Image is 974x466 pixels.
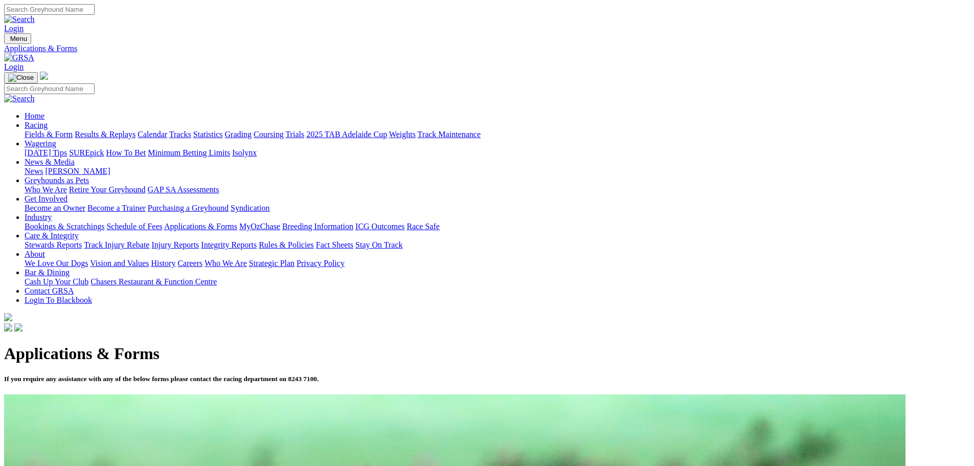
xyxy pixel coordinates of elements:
div: About [25,259,970,268]
a: ICG Outcomes [355,222,404,231]
a: Industry [25,213,52,221]
a: Fact Sheets [316,240,353,249]
input: Search [4,4,95,15]
a: Statistics [193,130,223,139]
img: Search [4,94,35,103]
a: Cash Up Your Club [25,277,88,286]
a: Syndication [231,204,269,212]
a: MyOzChase [239,222,280,231]
img: logo-grsa-white.png [40,72,48,80]
img: Search [4,15,35,24]
a: Wagering [25,139,56,148]
a: Racing [25,121,48,129]
a: Stewards Reports [25,240,82,249]
a: Bookings & Scratchings [25,222,104,231]
a: Fields & Form [25,130,73,139]
a: Isolynx [232,148,257,157]
a: History [151,259,175,268]
a: Tracks [169,130,191,139]
a: Who We Are [205,259,247,268]
button: Toggle navigation [4,33,31,44]
a: 2025 TAB Adelaide Cup [306,130,387,139]
img: logo-grsa-white.png [4,313,12,321]
a: News [25,167,43,175]
a: Greyhounds as Pets [25,176,89,185]
div: News & Media [25,167,970,176]
a: Purchasing a Greyhound [148,204,229,212]
a: SUREpick [69,148,104,157]
img: facebook.svg [4,323,12,331]
a: News & Media [25,158,75,166]
a: Strategic Plan [249,259,295,268]
a: Vision and Values [90,259,149,268]
a: Bar & Dining [25,268,70,277]
a: Race Safe [406,222,439,231]
div: Bar & Dining [25,277,970,286]
a: Retire Your Greyhound [69,185,146,194]
a: Who We Are [25,185,67,194]
a: GAP SA Assessments [148,185,219,194]
a: Get Involved [25,194,67,203]
a: Schedule of Fees [106,222,162,231]
a: Chasers Restaurant & Function Centre [90,277,217,286]
a: Track Injury Rebate [84,240,149,249]
a: How To Bet [106,148,146,157]
a: Calendar [138,130,167,139]
h1: Applications & Forms [4,344,970,363]
a: Careers [177,259,202,268]
a: Login [4,24,24,33]
span: Menu [10,35,27,42]
a: Home [25,112,44,120]
h5: If you require any assistance with any of the below forms please contact the racing department on... [4,375,970,383]
a: Privacy Policy [297,259,345,268]
a: Results & Replays [75,130,135,139]
a: Trials [285,130,304,139]
a: Become a Trainer [87,204,146,212]
a: Login To Blackbook [25,296,92,304]
a: Applications & Forms [4,44,970,53]
div: Racing [25,130,970,139]
div: Industry [25,222,970,231]
a: Minimum Betting Limits [148,148,230,157]
div: Greyhounds as Pets [25,185,970,194]
input: Search [4,83,95,94]
a: Grading [225,130,252,139]
div: Care & Integrity [25,240,970,250]
a: Stay On Track [355,240,402,249]
img: GRSA [4,53,34,62]
a: Contact GRSA [25,286,74,295]
div: Wagering [25,148,970,158]
img: twitter.svg [14,323,22,331]
a: Breeding Information [282,222,353,231]
a: Care & Integrity [25,231,79,240]
a: Track Maintenance [418,130,481,139]
a: Become an Owner [25,204,85,212]
a: About [25,250,45,258]
img: Close [8,74,34,82]
a: Injury Reports [151,240,199,249]
a: [DATE] Tips [25,148,67,157]
a: Coursing [254,130,284,139]
button: Toggle navigation [4,72,38,83]
a: Applications & Forms [164,222,237,231]
a: Weights [389,130,416,139]
a: We Love Our Dogs [25,259,88,268]
div: Get Involved [25,204,970,213]
a: Rules & Policies [259,240,314,249]
a: Integrity Reports [201,240,257,249]
a: Login [4,62,24,71]
a: [PERSON_NAME] [45,167,110,175]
